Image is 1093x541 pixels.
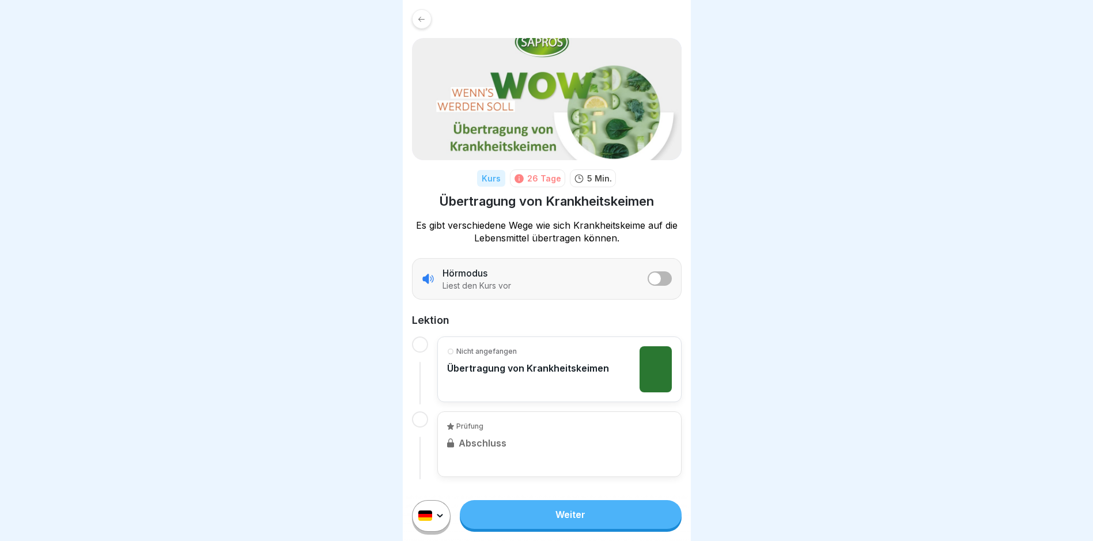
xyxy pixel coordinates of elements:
[648,271,672,286] button: listener mode
[460,500,681,529] a: Weiter
[477,170,505,187] div: Kurs
[412,313,682,327] h2: Lektion
[640,346,672,392] img: z2msxx18yjtari82m3y3x9yx.png
[447,362,609,374] p: Übertragung von Krankheitskeimen
[439,193,654,210] h1: Übertragung von Krankheitskeimen
[443,281,511,291] p: Liest den Kurs vor
[587,172,612,184] p: 5 Min.
[527,172,561,184] div: 26 Tage
[456,346,517,357] p: Nicht angefangen
[412,219,682,244] p: Es gibt verschiedene Wege wie sich Krankheitskeime auf die Lebensmittel übertragen können.
[447,346,672,392] a: Nicht angefangenÜbertragung von Krankheitskeimen
[412,38,682,160] img: nvh0m954qqb4ryavzfvnyj8v.png
[418,511,432,521] img: de.svg
[443,267,487,279] p: Hörmodus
